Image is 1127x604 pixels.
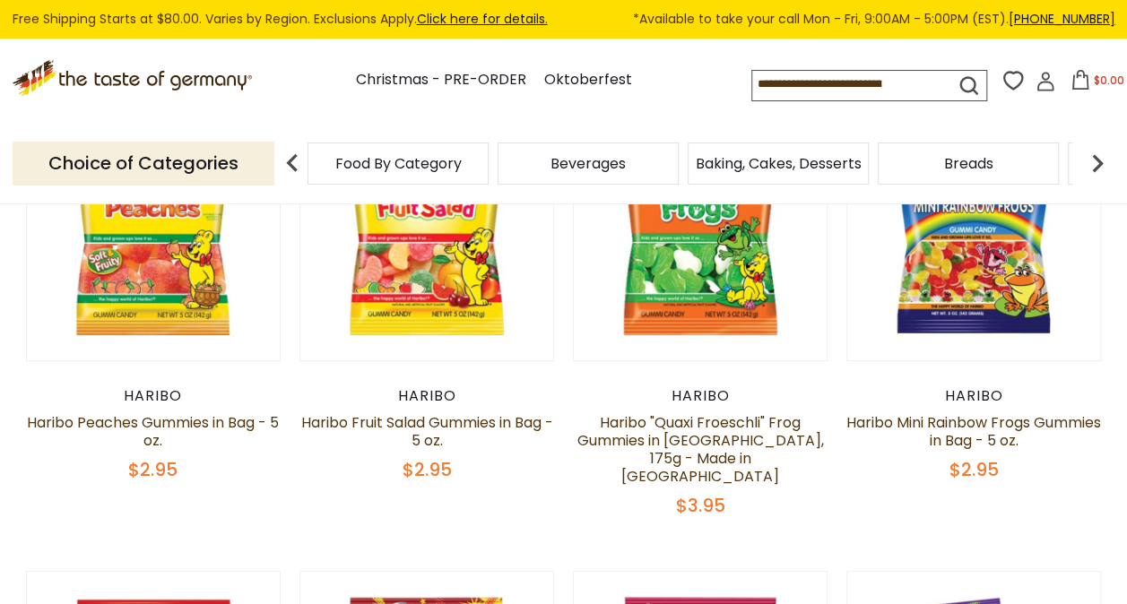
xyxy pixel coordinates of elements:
[13,142,274,186] p: Choice of Categories
[574,107,828,360] img: Haribo
[696,157,862,170] a: Baking, Cakes, Desserts
[846,412,1101,451] a: Haribo Mini Rainbow Frogs Gummies in Bag - 5 oz.
[949,457,999,482] span: $2.95
[846,387,1102,405] div: Haribo
[577,412,824,487] a: Haribo "Quaxi Froeschli" Frog Gummies in [GEOGRAPHIC_DATA], 175g - Made in [GEOGRAPHIC_DATA]
[300,412,552,451] a: Haribo Fruit Salad Gummies in Bag - 5 oz.
[544,68,632,92] a: Oktoberfest
[402,457,451,482] span: $2.95
[128,457,178,482] span: $2.95
[300,107,554,360] img: Haribo
[335,157,462,170] a: Food By Category
[944,157,993,170] a: Breads
[1094,73,1124,88] span: $0.00
[676,493,725,518] span: $3.95
[1009,10,1115,28] a: [PHONE_NUMBER]
[27,107,281,360] img: Haribo
[13,9,1115,30] div: Free Shipping Starts at $80.00. Varies by Region. Exclusions Apply.
[550,157,626,170] a: Beverages
[847,107,1101,360] img: Haribo
[274,145,310,181] img: previous arrow
[573,387,828,405] div: Haribo
[26,387,282,405] div: Haribo
[299,387,555,405] div: Haribo
[356,68,526,92] a: Christmas - PRE-ORDER
[1079,145,1115,181] img: next arrow
[633,9,1115,30] span: *Available to take your call Mon - Fri, 9:00AM - 5:00PM (EST).
[417,10,548,28] a: Click here for details.
[27,412,279,451] a: Haribo Peaches Gummies in Bag - 5 oz.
